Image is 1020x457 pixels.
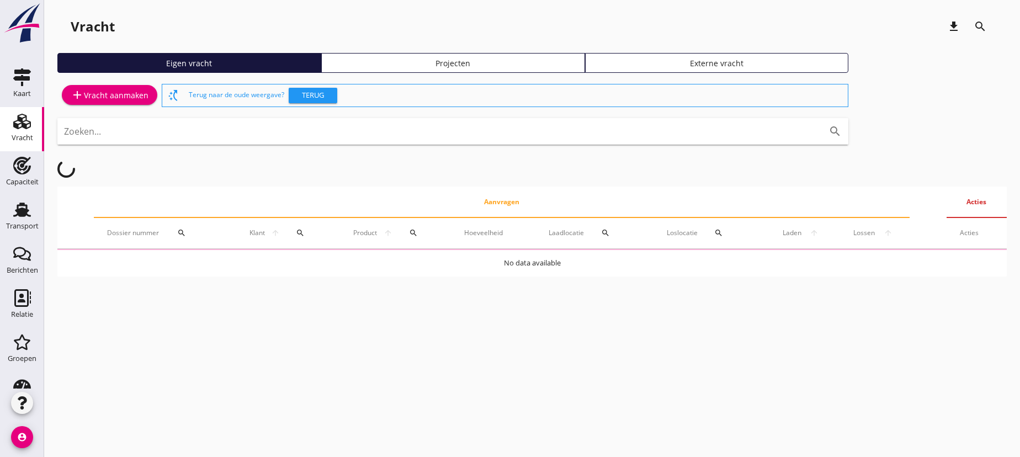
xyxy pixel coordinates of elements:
[57,53,321,73] a: Eigen vracht
[380,228,396,237] i: arrow_upward
[960,228,994,238] div: Acties
[12,134,33,141] div: Vracht
[879,228,897,237] i: arrow_upward
[167,89,180,102] i: switch_access_shortcut
[7,267,38,274] div: Berichten
[549,220,640,246] div: Laadlocatie
[71,18,115,35] div: Vracht
[289,88,337,103] button: Terug
[6,178,39,185] div: Capaciteit
[6,222,39,230] div: Transport
[293,90,333,101] div: Terug
[94,187,910,217] th: Aanvragen
[590,57,844,69] div: Externe vracht
[326,57,580,69] div: Projecten
[585,53,849,73] a: Externe vracht
[2,3,42,44] img: logo-small.a267ee39.svg
[268,228,283,237] i: arrow_upward
[806,228,823,237] i: arrow_upward
[974,20,987,33] i: search
[350,228,380,238] span: Product
[947,187,1007,217] th: Acties
[247,228,268,238] span: Klant
[714,228,723,237] i: search
[189,84,843,107] div: Terug naar de oude weergave?
[667,220,752,246] div: Loslocatie
[296,228,305,237] i: search
[409,228,418,237] i: search
[64,123,811,140] input: Zoeken...
[947,20,960,33] i: download
[464,228,523,238] div: Hoeveelheid
[8,355,36,362] div: Groepen
[71,88,148,102] div: Vracht aanmaken
[849,228,879,238] span: Lossen
[11,426,33,448] i: account_circle
[71,88,84,102] i: add
[57,250,1007,277] td: No data available
[601,228,610,237] i: search
[321,53,585,73] a: Projecten
[779,228,806,238] span: Laden
[11,311,33,318] div: Relatie
[62,85,157,105] a: Vracht aanmaken
[13,90,31,97] div: Kaart
[62,57,316,69] div: Eigen vracht
[107,220,220,246] div: Dossier nummer
[828,125,842,138] i: search
[177,228,186,237] i: search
